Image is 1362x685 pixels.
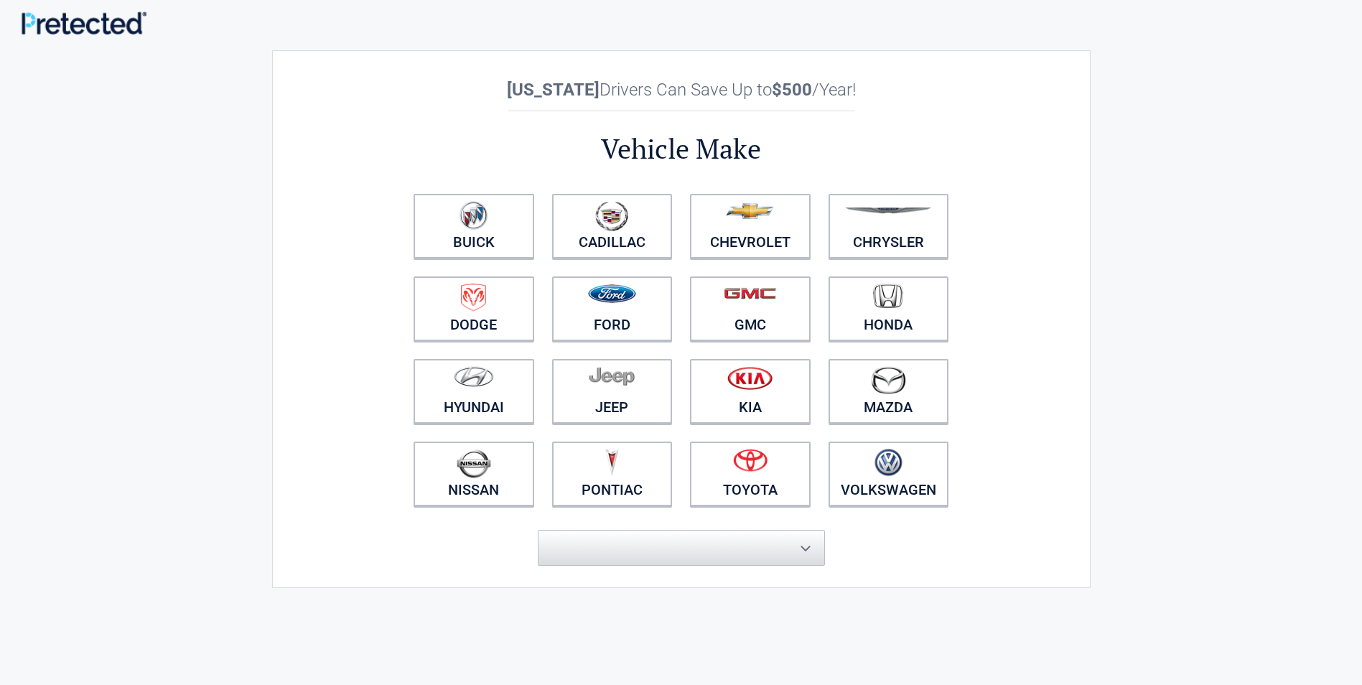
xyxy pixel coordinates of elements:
[772,80,812,100] b: $500
[414,194,534,258] a: Buick
[414,359,534,424] a: Hyundai
[844,208,932,214] img: chrysler
[733,449,768,472] img: toyota
[874,449,902,477] img: volkswagen
[22,11,146,34] img: Main Logo
[829,194,949,258] a: Chrysler
[552,359,673,424] a: Jeep
[552,442,673,506] a: Pontiac
[507,80,600,100] b: [US_STATE]
[829,276,949,341] a: Honda
[457,449,491,478] img: nissan
[589,366,635,386] img: jeep
[595,201,628,231] img: cadillac
[588,284,636,303] img: ford
[690,194,811,258] a: Chevrolet
[724,287,776,299] img: gmc
[829,442,949,506] a: Volkswagen
[690,442,811,506] a: Toyota
[460,201,488,230] img: buick
[552,276,673,341] a: Ford
[690,359,811,424] a: Kia
[873,284,903,309] img: honda
[870,366,906,394] img: mazda
[414,276,534,341] a: Dodge
[552,194,673,258] a: Cadillac
[829,359,949,424] a: Mazda
[726,203,774,219] img: chevrolet
[454,366,494,387] img: hyundai
[690,276,811,341] a: GMC
[405,80,958,100] h2: Drivers Can Save Up to /Year
[605,449,619,476] img: pontiac
[727,366,773,390] img: kia
[414,442,534,506] a: Nissan
[461,284,486,312] img: dodge
[405,131,958,167] h2: Vehicle Make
